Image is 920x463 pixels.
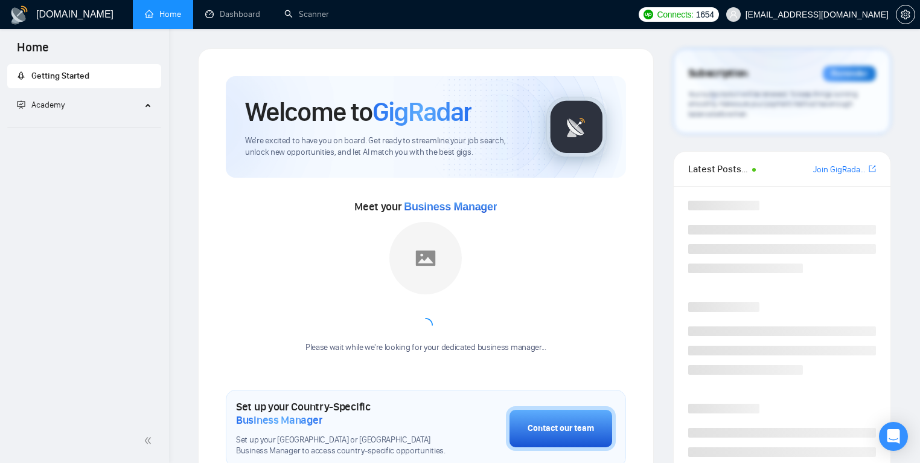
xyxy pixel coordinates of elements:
span: Home [7,39,59,64]
span: user [729,10,738,19]
div: Open Intercom Messenger [879,422,908,451]
span: setting [896,10,915,19]
button: setting [896,5,915,24]
div: Reminder [823,66,876,82]
img: upwork-logo.png [644,10,653,19]
h1: Set up your Country-Specific [236,400,446,427]
span: Meet your [354,200,497,213]
a: setting [896,10,915,19]
a: dashboardDashboard [205,9,260,19]
span: fund-projection-screen [17,100,25,109]
span: Set up your [GEOGRAPHIC_DATA] or [GEOGRAPHIC_DATA] Business Manager to access country-specific op... [236,435,446,458]
a: export [869,163,876,175]
span: 1654 [696,8,714,21]
a: searchScanner [284,9,329,19]
img: logo [10,5,29,25]
li: Academy Homepage [7,122,161,130]
a: homeHome [145,9,181,19]
span: Your subscription will be renewed. To keep things running smoothly, make sure your payment method... [688,89,858,118]
span: double-left [144,435,156,447]
div: Please wait while we're looking for your dedicated business manager... [298,342,554,354]
span: Getting Started [31,71,89,81]
button: Contact our team [506,406,616,451]
span: We're excited to have you on board. Get ready to streamline your job search, unlock new opportuni... [245,135,527,158]
span: GigRadar [372,96,471,128]
div: Contact our team [528,422,594,435]
img: gigradar-logo.png [546,97,607,157]
span: Connects: [657,8,693,21]
span: export [869,164,876,173]
li: Getting Started [7,64,161,88]
span: rocket [17,71,25,80]
a: Join GigRadar Slack Community [813,163,866,176]
span: Business Manager [404,201,497,213]
span: loading [415,315,436,335]
img: placeholder.png [389,222,462,294]
span: Academy [17,100,65,110]
span: Academy [31,100,65,110]
span: Latest Posts from the GigRadar Community [688,161,749,176]
span: Subscription [688,63,748,84]
h1: Welcome to [245,96,471,128]
span: Business Manager [236,413,322,427]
